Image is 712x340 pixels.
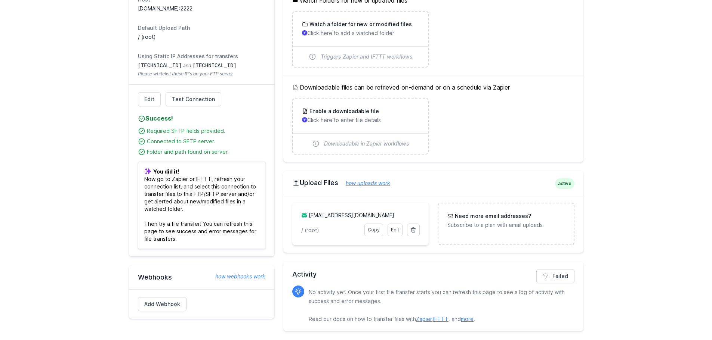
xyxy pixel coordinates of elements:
a: more [461,316,474,322]
h2: Activity [292,269,574,280]
a: Edit [388,224,403,236]
code: [TECHNICAL_ID] [138,63,182,69]
p: Click here to enter file details [302,116,419,124]
a: how uploads work [338,180,390,186]
iframe: Drift Widget Chat Controller [675,303,703,331]
a: Need more email addresses? Subscribe to a plan with email uploads [438,203,573,238]
p: Subscribe to a plan with email uploads [447,221,564,229]
p: No activity yet. Once your first file transfer starts you can refresh this page to see a log of a... [309,288,568,324]
a: how webhooks work [208,273,265,280]
div: Folder and path found on server. [147,148,265,156]
div: Required SFTP fields provided. [147,127,265,135]
dt: Using Static IP Addresses for transfers [138,53,265,60]
a: Edit [138,92,161,106]
dd: / (root) [138,33,265,41]
h2: Upload Files [292,178,574,187]
h5: Downloadable files can be retrieved on-demand or on a schedule via Zapier [292,83,574,92]
code: [TECHNICAL_ID] [192,63,237,69]
a: Add Webhook [138,297,187,311]
span: Triggers Zapier and IFTTT workflows [321,53,413,60]
span: active [555,178,574,189]
p: Click here to add a watched folder [302,29,419,37]
a: Enable a downloadable file Click here to enter file details Downloadable in Zapier workflows [293,99,428,154]
b: You did it! [153,168,179,175]
div: Connected to SFTP server. [147,138,265,145]
h3: Watch a folder for new or modified files [308,21,412,28]
a: IFTTT [433,316,449,322]
a: Test Connection [166,92,221,106]
p: Now go to Zapier or IFTTT, refresh your connection list, and select this connection to transfer f... [138,162,265,249]
a: Watch a folder for new or modified files Click here to add a watched folder Triggers Zapier and I... [293,12,428,67]
a: Zapier [416,316,432,322]
span: Please whitelist these IP's on your FTP server [138,71,265,77]
h3: Need more email addresses? [453,212,531,220]
h4: Success! [138,114,265,123]
h2: Webhooks [138,273,265,282]
span: and [183,63,191,68]
a: [EMAIL_ADDRESS][DOMAIN_NAME] [309,212,394,218]
a: Copy [364,224,383,236]
span: Test Connection [172,96,215,103]
p: / (root) [301,227,360,234]
span: Downloadable in Zapier workflows [324,140,409,147]
dt: Default Upload Path [138,24,265,32]
a: Failed [536,269,574,283]
h3: Enable a downloadable file [308,107,379,115]
dd: [DOMAIN_NAME]:2222 [138,5,265,12]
